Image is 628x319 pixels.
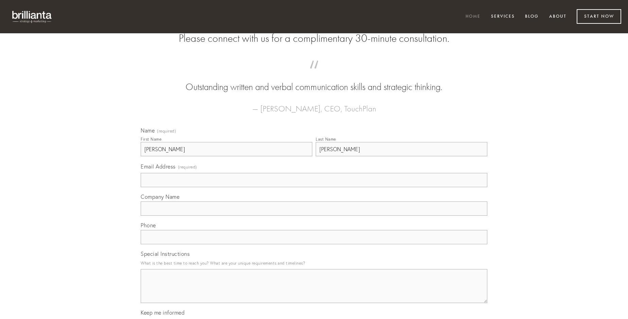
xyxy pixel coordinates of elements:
[141,193,179,200] span: Company Name
[521,11,543,22] a: Blog
[141,32,487,45] h2: Please connect with us for a complimentary 30-minute consultation.
[141,309,185,316] span: Keep me informed
[577,9,621,24] a: Start Now
[316,137,336,142] div: Last Name
[178,162,197,172] span: (required)
[152,94,476,116] figcaption: — [PERSON_NAME], CEO, TouchPlan
[487,11,519,22] a: Services
[141,163,176,170] span: Email Address
[157,129,176,133] span: (required)
[7,7,58,26] img: brillianta - research, strategy, marketing
[461,11,485,22] a: Home
[141,127,155,134] span: Name
[141,222,156,229] span: Phone
[141,137,161,142] div: First Name
[545,11,571,22] a: About
[141,259,487,268] p: What is the best time to reach you? What are your unique requirements and timelines?
[152,67,476,81] span: “
[152,67,476,94] blockquote: Outstanding written and verbal communication skills and strategic thinking.
[141,250,190,257] span: Special Instructions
